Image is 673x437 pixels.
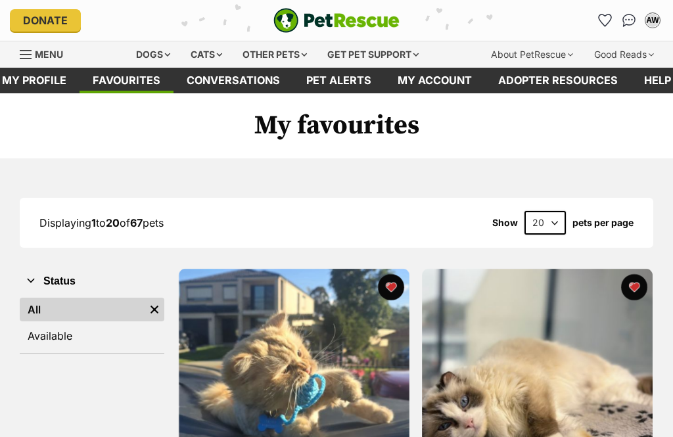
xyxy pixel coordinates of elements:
[485,68,631,93] a: Adopter resources
[20,41,72,65] a: Menu
[233,41,316,68] div: Other pets
[20,295,164,353] div: Status
[618,10,639,31] a: Conversations
[39,216,164,229] span: Displaying to of pets
[35,49,63,60] span: Menu
[622,14,636,27] img: chat-41dd97257d64d25036548639549fe6c8038ab92f7586957e7f3b1b290dea8141.svg
[10,9,81,32] a: Donate
[181,41,231,68] div: Cats
[293,68,384,93] a: Pet alerts
[646,14,659,27] div: AW
[595,10,616,31] a: Favourites
[384,68,485,93] a: My account
[492,218,518,228] span: Show
[20,324,164,348] a: Available
[482,41,582,68] div: About PetRescue
[174,68,293,93] a: conversations
[273,8,400,33] img: logo-e224e6f780fb5917bec1dbf3a21bbac754714ae5b6737aabdf751b685950b380.svg
[620,274,647,300] button: favourite
[318,41,428,68] div: Get pet support
[106,216,120,229] strong: 20
[378,274,404,300] button: favourite
[145,298,164,321] a: Remove filter
[127,41,179,68] div: Dogs
[91,216,96,229] strong: 1
[595,10,663,31] ul: Account quick links
[80,68,174,93] a: Favourites
[130,216,143,229] strong: 67
[585,41,663,68] div: Good Reads
[273,8,400,33] a: PetRescue
[20,298,145,321] a: All
[572,218,634,228] label: pets per page
[20,273,164,290] button: Status
[642,10,663,31] button: My account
